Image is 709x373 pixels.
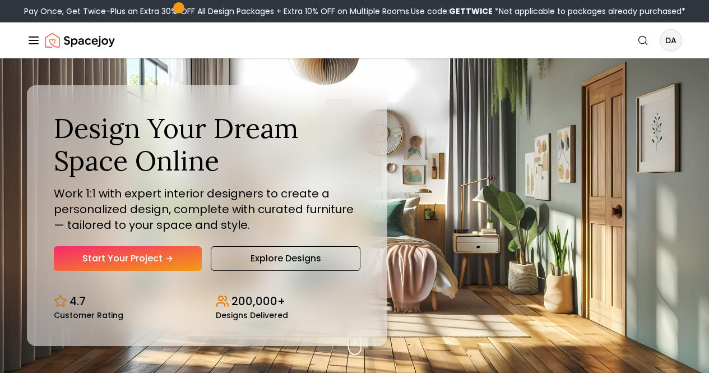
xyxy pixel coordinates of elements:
[661,30,681,50] span: DA
[69,293,86,309] p: 4.7
[45,29,115,52] img: Spacejoy Logo
[54,186,360,233] p: Work 1:1 with expert interior designers to create a personalized design, complete with curated fu...
[411,6,493,17] span: Use code:
[27,22,682,58] nav: Global
[45,29,115,52] a: Spacejoy
[54,311,123,319] small: Customer Rating
[216,311,288,319] small: Designs Delivered
[54,112,360,177] h1: Design Your Dream Space Online
[54,246,202,271] a: Start Your Project
[449,6,493,17] b: GETTWICE
[54,284,360,319] div: Design stats
[211,246,360,271] a: Explore Designs
[24,6,685,17] div: Pay Once, Get Twice-Plus an Extra 30% OFF All Design Packages + Extra 10% OFF on Multiple Rooms.
[660,29,682,52] button: DA
[231,293,285,309] p: 200,000+
[493,6,685,17] span: *Not applicable to packages already purchased*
